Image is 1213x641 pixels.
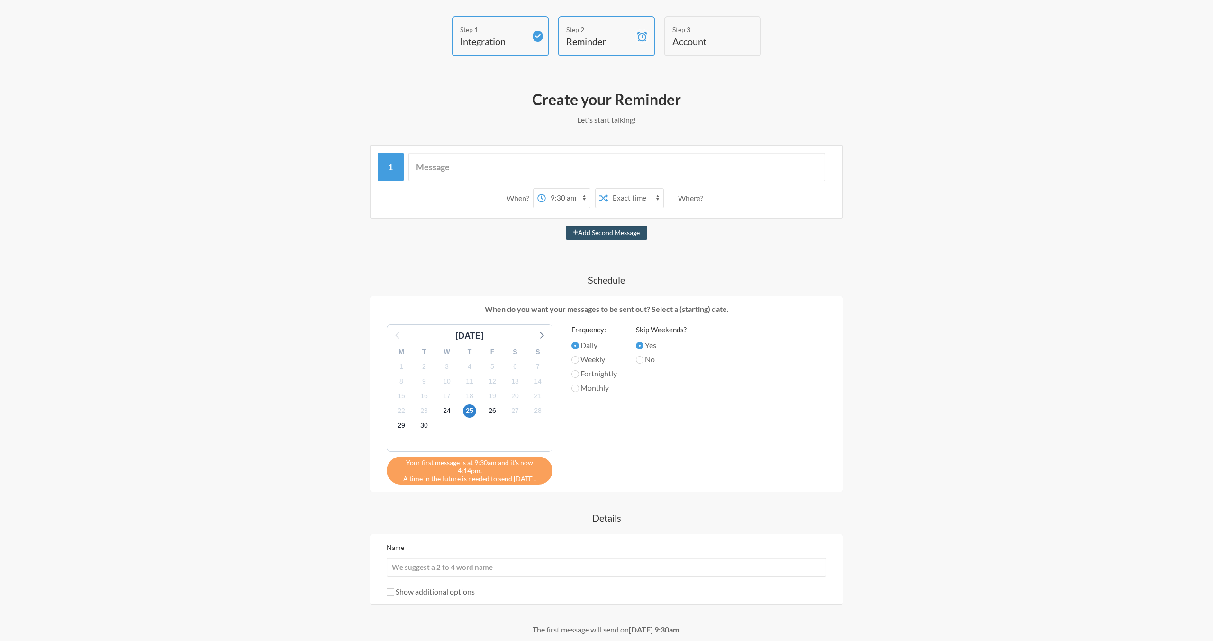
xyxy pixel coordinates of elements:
span: Sunday 5 October 2025 [486,360,499,373]
div: S [526,345,549,359]
span: Your first message is at 9:30am and it's now 4:14pm. [394,458,545,475]
span: Wednesday 29 October 2025 [395,419,408,432]
div: Where? [678,188,707,208]
span: Tuesday 14 October 2025 [531,375,544,388]
label: No [636,354,687,365]
h2: Create your Reminder [332,90,881,110]
span: Thursday 2 October 2025 [417,360,431,373]
div: When? [507,188,533,208]
span: Monday 13 October 2025 [508,375,522,388]
span: Tuesday 28 October 2025 [531,404,544,418]
label: Show additional options [387,587,475,596]
span: Tuesday 21 October 2025 [531,390,544,403]
label: Daily [571,339,617,351]
label: Frequency: [571,324,617,335]
span: Monday 20 October 2025 [508,390,522,403]
h4: Integration [460,35,526,48]
div: T [413,345,435,359]
h4: Details [332,511,881,524]
div: [DATE] [452,330,488,342]
span: Friday 3 October 2025 [440,360,453,373]
div: The first message will send on . [332,624,881,635]
div: Step 3 [672,25,739,35]
span: Sunday 12 October 2025 [486,375,499,388]
label: Monthly [571,382,617,394]
div: W [435,345,458,359]
span: Saturday 11 October 2025 [463,375,476,388]
div: Step 1 [460,25,526,35]
h4: Reminder [566,35,633,48]
span: Saturday 18 October 2025 [463,390,476,403]
div: F [481,345,504,359]
span: Wednesday 22 October 2025 [395,404,408,418]
span: Saturday 4 October 2025 [463,360,476,373]
input: Yes [636,342,643,349]
input: Show additional options [387,588,394,596]
label: Weekly [571,354,617,365]
span: Friday 24 October 2025 [440,404,453,418]
span: Thursday 9 October 2025 [417,375,431,388]
div: T [458,345,481,359]
input: Weekly [571,356,579,364]
button: Add Second Message [566,226,648,240]
div: Step 2 [566,25,633,35]
strong: [DATE] 9:30am [629,625,679,634]
p: When do you want your messages to be sent out? Select a (starting) date. [377,303,836,315]
span: Thursday 23 October 2025 [417,404,431,418]
input: Monthly [571,385,579,392]
div: M [390,345,413,359]
h4: Account [672,35,739,48]
span: Wednesday 15 October 2025 [395,390,408,403]
label: Fortnightly [571,368,617,379]
h4: Schedule [332,273,881,286]
span: Thursday 30 October 2025 [417,419,431,432]
span: Tuesday 7 October 2025 [531,360,544,373]
input: Daily [571,342,579,349]
span: Friday 17 October 2025 [440,390,453,403]
div: A time in the future is needed to send [DATE]. [387,457,552,485]
label: Yes [636,339,687,351]
label: Name [387,543,404,551]
span: Monday 6 October 2025 [508,360,522,373]
p: Let's start talking! [332,114,881,126]
input: Fortnightly [571,370,579,378]
input: No [636,356,643,364]
span: Wednesday 1 October 2025 [395,360,408,373]
span: Sunday 26 October 2025 [486,404,499,418]
span: Thursday 16 October 2025 [417,390,431,403]
input: Message [408,153,826,181]
label: Skip Weekends? [636,324,687,335]
div: S [504,345,526,359]
span: Sunday 19 October 2025 [486,390,499,403]
span: Wednesday 8 October 2025 [395,375,408,388]
span: Monday 27 October 2025 [508,404,522,418]
span: Saturday 25 October 2025 [463,404,476,418]
span: Friday 10 October 2025 [440,375,453,388]
input: We suggest a 2 to 4 word name [387,558,826,577]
